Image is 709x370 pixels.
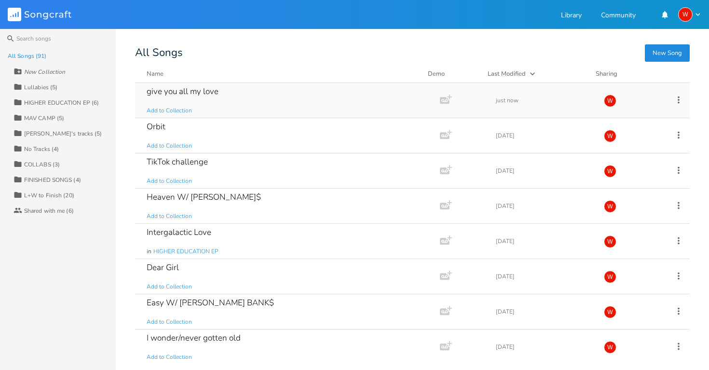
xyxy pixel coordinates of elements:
div: [DATE] [496,238,592,244]
div: Wallette Watson [604,95,616,107]
div: Easy W/ [PERSON_NAME] BANK$ [147,299,274,307]
div: Wallette Watson [604,130,616,142]
div: Sharing [596,69,654,79]
div: Wallette Watson [604,200,616,213]
div: Orbit [147,123,165,131]
div: No Tracks (4) [24,146,59,152]
span: Add to Collection [147,212,192,220]
div: I wonder/never gotten old [147,334,241,342]
span: Add to Collection [147,353,192,361]
div: [DATE] [496,344,592,350]
div: Lullabies (5) [24,84,57,90]
span: Add to Collection [147,142,192,150]
span: Add to Collection [147,107,192,115]
div: HIGHER EDUCATION EP (6) [24,100,99,106]
div: give you all my love [147,87,218,96]
div: Wallette Watson [604,306,616,318]
div: Wallette Watson [604,165,616,178]
span: Add to Collection [147,318,192,326]
div: Intergalactic Love [147,228,211,236]
div: L+W to Finish (20) [24,192,74,198]
div: Demo [428,69,476,79]
div: Dear Girl [147,263,179,272]
div: All Songs [135,48,690,57]
button: Last Modified [488,69,584,79]
div: Name [147,69,164,78]
div: Heaven W/ [PERSON_NAME]$ [147,193,261,201]
div: New Collection [24,69,65,75]
button: New Song [645,44,690,62]
div: FINISHED SONGS (4) [24,177,81,183]
div: [DATE] [496,133,592,138]
span: Add to Collection [147,177,192,185]
div: Wallette Watson [678,7,693,22]
div: [DATE] [496,309,592,315]
div: [PERSON_NAME]'s tracks (5) [24,131,102,137]
div: Wallette Watson [604,235,616,248]
span: Add to Collection [147,283,192,291]
a: Community [601,12,636,20]
div: COLLABS (3) [24,162,60,167]
button: W [678,7,701,22]
div: TikTok challenge [147,158,208,166]
div: Last Modified [488,69,526,78]
div: [DATE] [496,203,592,209]
button: Name [147,69,416,79]
div: MAV CAMP (5) [24,115,64,121]
div: just now [496,97,592,103]
span: HIGHER EDUCATION EP [153,247,218,256]
div: Wallette Watson [604,341,616,354]
div: [DATE] [496,168,592,174]
div: Shared with me (6) [24,208,74,214]
a: Library [561,12,582,20]
div: All Songs (91) [8,53,46,59]
div: Wallette Watson [604,271,616,283]
span: in [147,247,151,256]
div: [DATE] [496,274,592,279]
